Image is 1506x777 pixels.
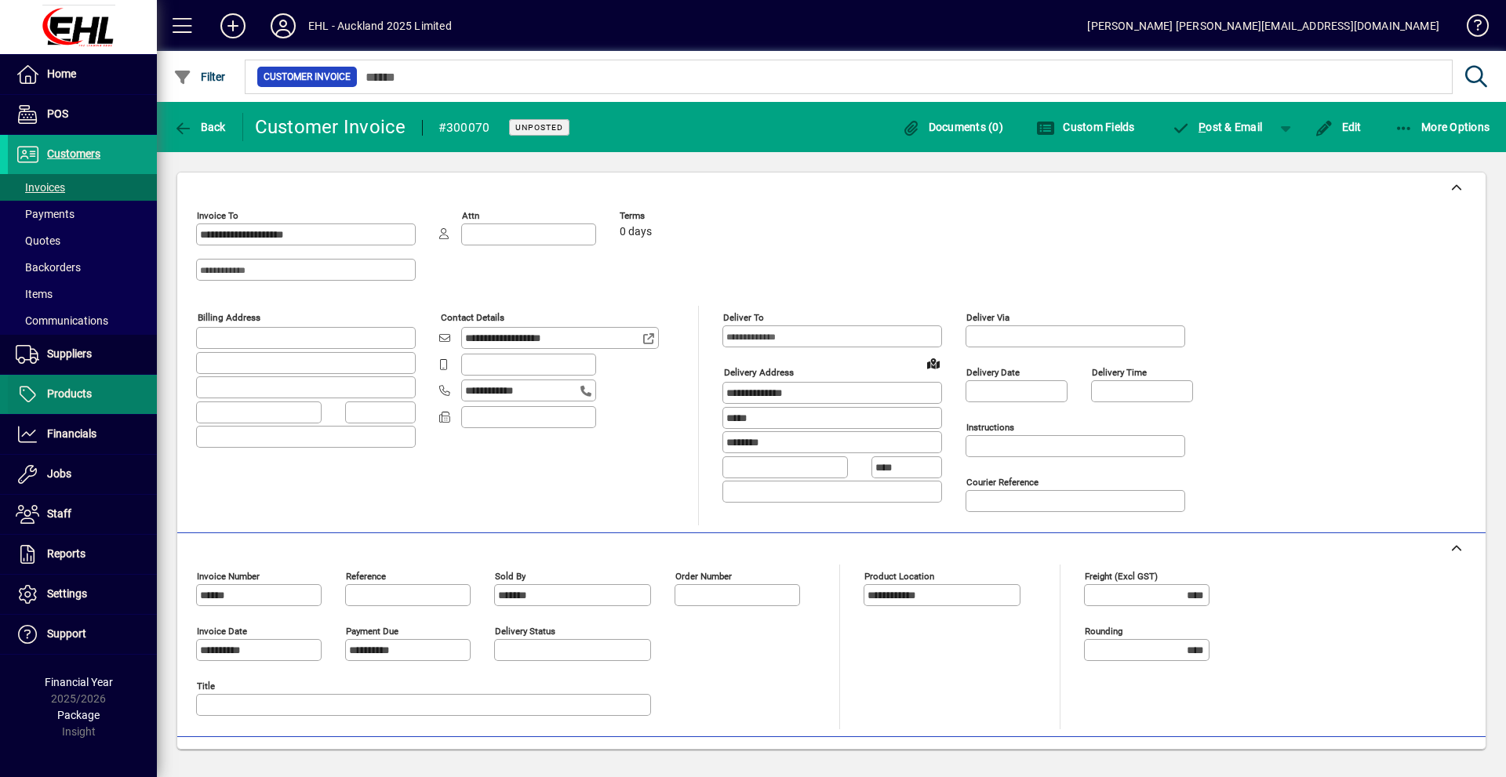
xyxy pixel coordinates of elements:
a: Backorders [8,254,157,281]
button: Edit [1311,113,1366,141]
a: Invoices [8,174,157,201]
mat-label: Invoice number [197,571,260,582]
span: Items [16,288,53,300]
mat-label: Deliver via [966,312,1009,323]
span: Documents (0) [901,121,1003,133]
button: Profile [258,12,308,40]
mat-label: Title [197,681,215,692]
span: Settings [47,587,87,600]
span: Financial Year [45,676,113,688]
a: View on map [921,350,946,376]
span: Home [47,67,76,80]
span: Staff [47,507,71,520]
span: More Options [1395,121,1490,133]
div: EHL - Auckland 2025 Limited [308,13,452,38]
span: Reports [47,547,85,560]
mat-label: Attn [462,210,479,221]
a: Financials [8,415,157,454]
a: Payments [8,201,157,227]
a: Jobs [8,455,157,494]
span: Customer Invoice [264,69,351,85]
a: Staff [8,495,157,534]
mat-label: Invoice date [197,626,247,637]
span: Package [57,709,100,721]
div: #300070 [438,115,490,140]
mat-label: Courier Reference [966,477,1039,488]
button: Documents (0) [897,113,1007,141]
span: ost & Email [1172,121,1263,133]
mat-label: Deliver To [723,312,764,323]
button: Custom Fields [1032,113,1139,141]
span: Filter [173,71,226,83]
a: Knowledge Base [1455,3,1486,54]
span: Back [173,121,226,133]
span: Communications [16,314,108,327]
a: Items [8,281,157,307]
a: Settings [8,575,157,614]
mat-label: Order number [675,571,732,582]
a: Products [8,375,157,414]
button: Filter [169,63,230,91]
button: Post & Email [1164,113,1271,141]
span: Unposted [515,122,563,133]
a: Home [8,55,157,94]
span: Payments [16,208,75,220]
app-page-header-button: Back [157,113,243,141]
span: 0 days [620,226,652,238]
a: Quotes [8,227,157,254]
span: Support [47,627,86,640]
span: Edit [1315,121,1362,133]
a: Reports [8,535,157,574]
a: Suppliers [8,335,157,374]
span: Backorders [16,261,81,274]
a: Support [8,615,157,654]
span: Suppliers [47,347,92,360]
mat-label: Sold by [495,571,526,582]
mat-label: Invoice To [197,210,238,221]
span: Products [47,387,92,400]
span: Terms [620,211,714,221]
mat-label: Instructions [966,422,1014,433]
span: Quotes [16,234,60,247]
mat-label: Rounding [1085,626,1122,637]
span: Custom Fields [1036,121,1135,133]
div: [PERSON_NAME] [PERSON_NAME][EMAIL_ADDRESS][DOMAIN_NAME] [1087,13,1439,38]
span: Jobs [47,467,71,480]
mat-label: Delivery time [1092,367,1147,378]
a: POS [8,95,157,134]
mat-label: Freight (excl GST) [1085,571,1158,582]
span: Invoices [16,181,65,194]
span: P [1199,121,1206,133]
mat-label: Product location [864,571,934,582]
button: Back [169,113,230,141]
mat-label: Payment due [346,626,398,637]
span: Financials [47,427,96,440]
a: Communications [8,307,157,334]
span: Customers [47,147,100,160]
span: POS [47,107,68,120]
mat-label: Reference [346,571,386,582]
mat-label: Delivery status [495,626,555,637]
div: Customer Invoice [255,114,406,140]
button: Add [208,12,258,40]
button: More Options [1391,113,1494,141]
mat-label: Delivery date [966,367,1020,378]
